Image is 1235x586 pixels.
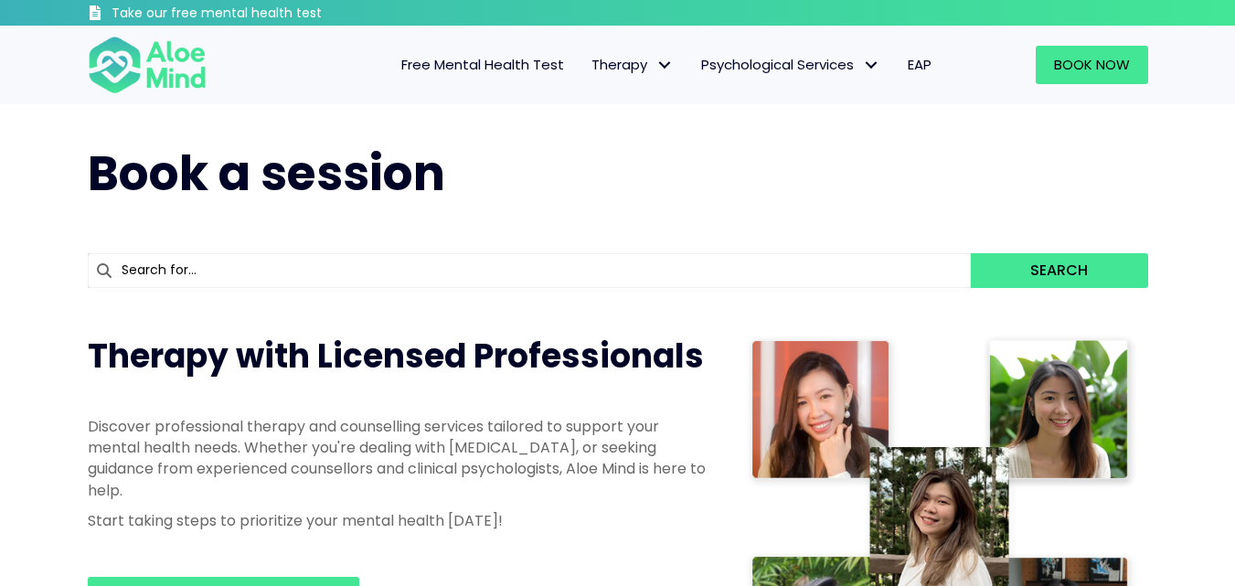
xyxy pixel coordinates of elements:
[88,5,420,26] a: Take our free mental health test
[112,5,420,23] h3: Take our free mental health test
[88,416,709,501] p: Discover professional therapy and counselling services tailored to support your mental health nee...
[687,46,894,84] a: Psychological ServicesPsychological Services: submenu
[1036,46,1148,84] a: Book Now
[88,35,207,95] img: Aloe mind Logo
[88,333,704,379] span: Therapy with Licensed Professionals
[88,253,972,288] input: Search for...
[88,140,445,207] span: Book a session
[858,52,885,79] span: Psychological Services: submenu
[388,46,578,84] a: Free Mental Health Test
[894,46,945,84] a: EAP
[1054,55,1130,74] span: Book Now
[88,510,709,531] p: Start taking steps to prioritize your mental health [DATE]!
[591,55,674,74] span: Therapy
[652,52,678,79] span: Therapy: submenu
[908,55,932,74] span: EAP
[401,55,564,74] span: Free Mental Health Test
[230,46,945,84] nav: Menu
[578,46,687,84] a: TherapyTherapy: submenu
[701,55,880,74] span: Psychological Services
[971,253,1147,288] button: Search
